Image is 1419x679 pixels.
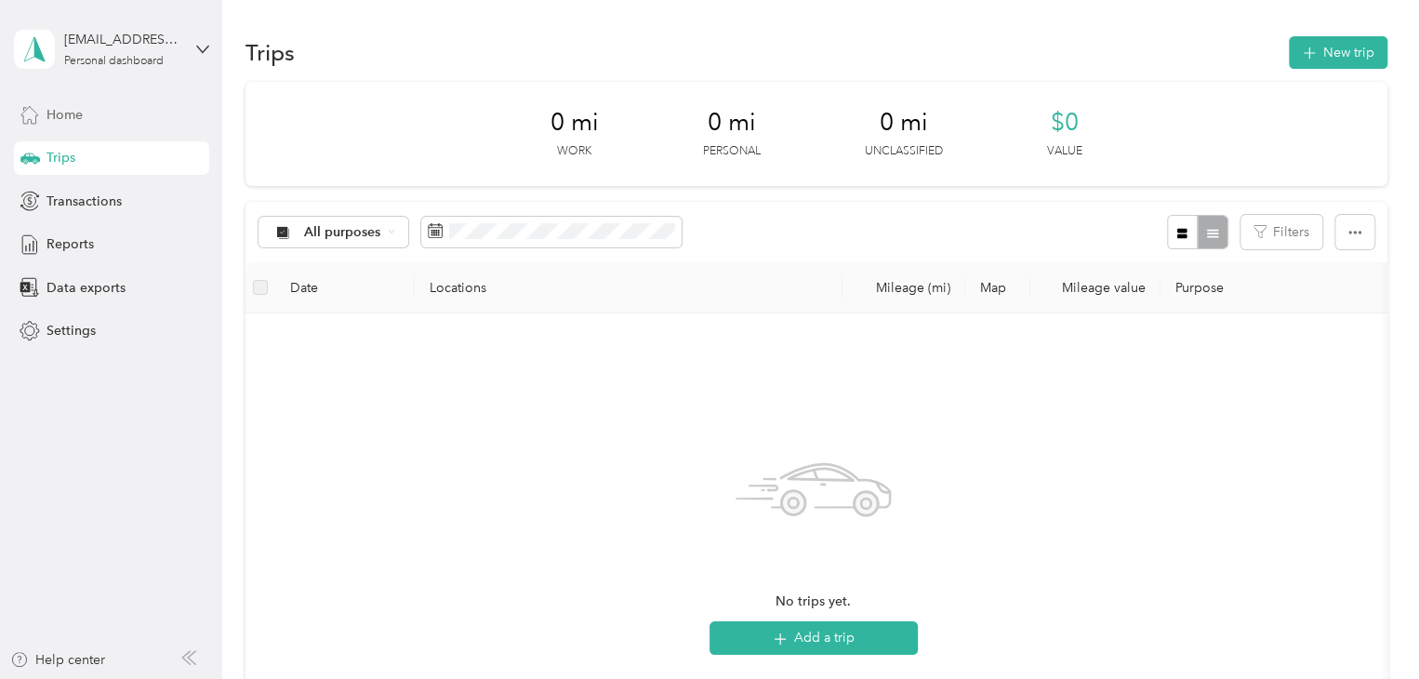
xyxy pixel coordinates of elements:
span: 0 mi [708,108,756,138]
th: Map [965,262,1030,313]
span: Trips [46,148,75,167]
th: Mileage (mi) [842,262,965,313]
span: 0 mi [880,108,928,138]
iframe: Everlance-gr Chat Button Frame [1315,575,1419,679]
span: 0 mi [550,108,599,138]
p: Value [1047,143,1082,160]
span: Transactions [46,192,122,211]
p: Unclassified [865,143,943,160]
th: Date [275,262,415,313]
button: Help center [10,650,105,670]
span: Reports [46,234,94,254]
span: No trips yet. [776,592,851,612]
th: Mileage value [1030,262,1160,313]
span: $0 [1051,108,1079,138]
div: Personal dashboard [64,56,164,67]
button: New trip [1289,36,1387,69]
p: Personal [703,143,761,160]
span: Home [46,105,83,125]
button: Add a trip [709,621,918,655]
button: Filters [1240,215,1322,249]
span: Settings [46,321,96,340]
h1: Trips [245,43,295,62]
th: Locations [415,262,842,313]
p: Work [557,143,591,160]
span: All purposes [304,226,381,239]
div: [EMAIL_ADDRESS][DOMAIN_NAME] [64,30,180,49]
span: Data exports [46,278,126,298]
